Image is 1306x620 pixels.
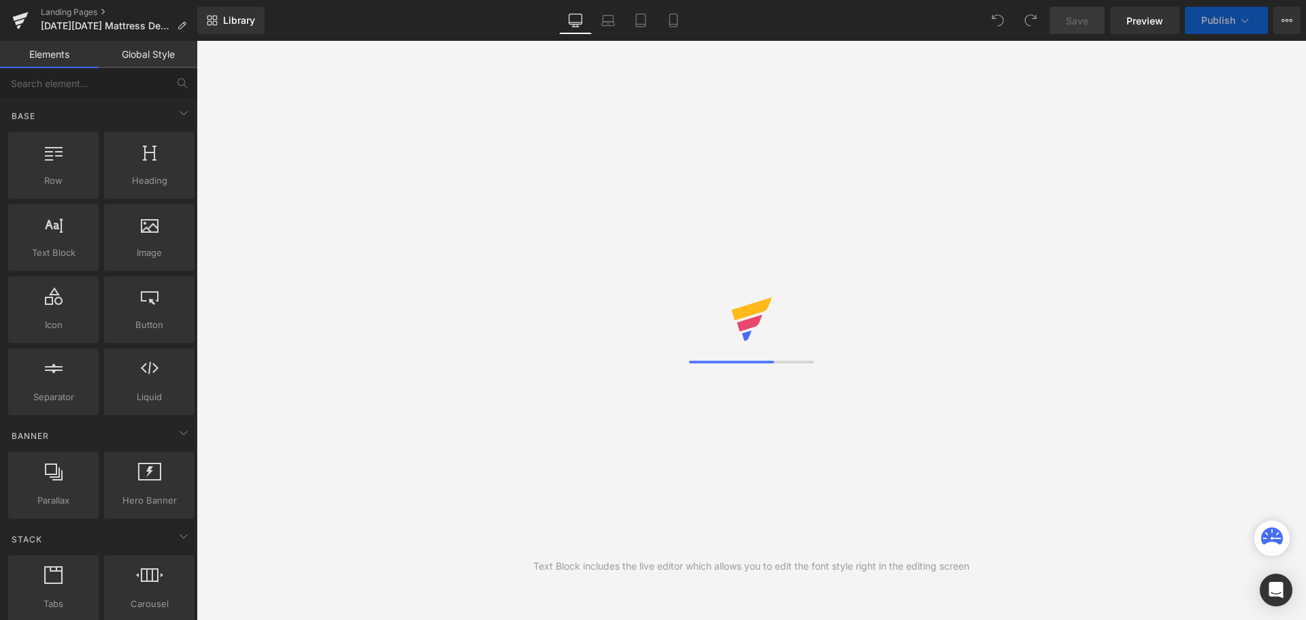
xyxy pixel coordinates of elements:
a: Global Style [99,41,197,68]
a: New Library [197,7,265,34]
a: Preview [1110,7,1179,34]
span: Base [10,110,37,123]
span: Row [12,174,95,188]
div: Open Intercom Messenger [1260,574,1292,606]
button: Redo [1017,7,1044,34]
span: Publish [1201,15,1235,26]
button: More [1273,7,1301,34]
button: Undo [984,7,1011,34]
a: Landing Pages [41,7,197,18]
span: Save [1066,14,1088,28]
span: Button [108,318,190,332]
span: Tabs [12,597,95,611]
span: Library [223,14,255,27]
span: Banner [10,429,50,442]
span: Image [108,246,190,260]
a: Desktop [559,7,592,34]
a: Tablet [624,7,657,34]
a: Laptop [592,7,624,34]
span: Icon [12,318,95,332]
div: Text Block includes the live editor which allows you to edit the font style right in the editing ... [533,559,969,574]
span: Hero Banner [108,493,190,508]
span: Separator [12,390,95,404]
span: Preview [1126,14,1163,28]
span: Stack [10,533,44,546]
a: Mobile [657,7,690,34]
button: Publish [1185,7,1268,34]
span: Carousel [108,597,190,611]
span: Heading [108,174,190,188]
span: Liquid [108,390,190,404]
span: [DATE][DATE] Mattress Deals - Best Mattress Sales | Keetsa [41,20,171,31]
span: Parallax [12,493,95,508]
span: Text Block [12,246,95,260]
